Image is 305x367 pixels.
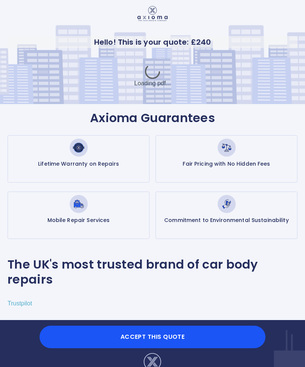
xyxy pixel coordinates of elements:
button: Accept this Quote [40,326,265,348]
p: Mobile Repair Services [47,216,110,224]
p: The UK's most trusted brand of car body repairs [8,257,297,287]
p: Commitment to Environmental Sustainability [164,216,289,224]
div: Loading pdf... [96,57,209,95]
a: Trustpilot [8,300,32,307]
img: Lifetime Warranty on Repairs [70,139,88,157]
p: Lifetime Warranty on Repairs [38,160,119,168]
img: Logo [137,6,168,21]
img: Fair Pricing with No Hidden Fees [218,139,236,157]
p: Hello! This is your quote: £ 240 [8,36,297,48]
img: Mobile Repair Services [70,195,88,213]
img: Commitment to Environmental Sustainability [218,195,236,213]
p: Axioma Guarantees [8,110,297,126]
p: Fair Pricing with No Hidden Fees [183,160,270,168]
